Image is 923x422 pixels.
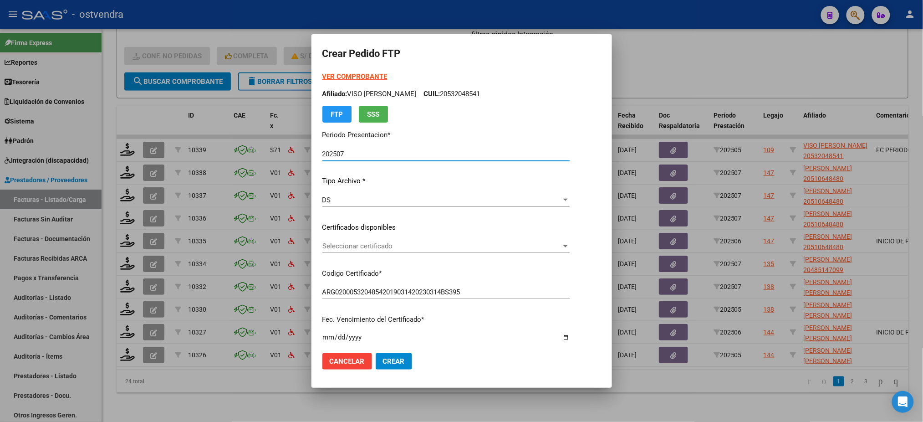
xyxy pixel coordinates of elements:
[322,353,372,370] button: Cancelar
[424,90,440,98] span: CUIL:
[322,242,561,250] span: Seleccionar certificado
[383,357,405,365] span: Crear
[359,106,388,123] button: SSS
[892,391,914,413] div: Open Intercom Messenger
[322,176,570,186] p: Tipo Archivo *
[322,106,352,123] button: FTP
[330,357,365,365] span: Cancelar
[322,314,570,325] p: Fec. Vencimiento del Certificado
[322,222,570,233] p: Certificados disponibles
[322,89,570,99] p: VISO [PERSON_NAME] 20532048541
[322,72,388,81] a: VER COMPROBANTE
[322,196,331,204] span: DS
[322,130,570,140] p: Periodo Presentacion
[367,110,379,118] span: SSS
[331,110,343,118] span: FTP
[322,45,601,62] h2: Crear Pedido FTP
[376,353,412,370] button: Crear
[322,268,570,279] p: Codigo Certificado
[322,90,347,98] span: Afiliado:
